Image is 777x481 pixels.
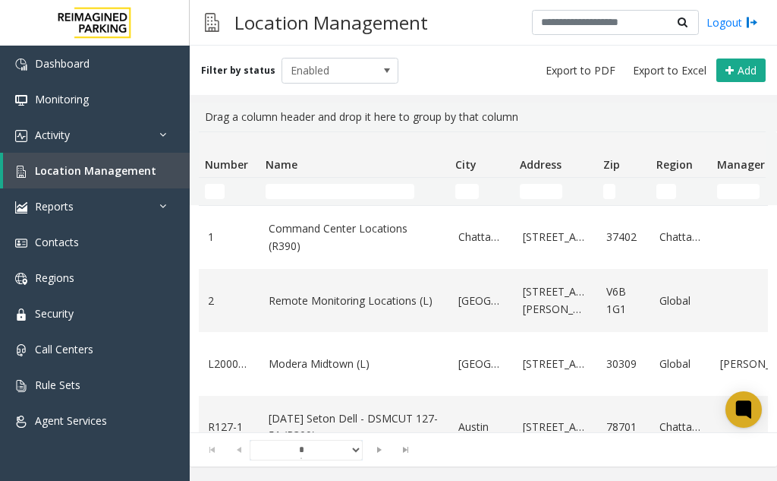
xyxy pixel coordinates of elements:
[458,356,505,372] a: [GEOGRAPHIC_DATA]
[199,178,260,205] td: Number Filter
[35,235,79,249] span: Contacts
[606,356,641,372] a: 30309
[269,410,440,445] a: [DATE] Seton Dell - DSMCUT 127-51 (R390)
[659,356,702,372] a: Global
[35,413,107,428] span: Agent Services
[35,271,74,285] span: Regions
[3,153,190,188] a: Location Management
[35,92,89,106] span: Monitoring
[15,416,27,428] img: 'icon'
[520,157,562,172] span: Address
[35,199,74,214] span: Reports
[363,439,390,460] span: Go to the next page
[746,14,758,30] img: logout
[455,184,479,199] input: City Filter
[650,178,711,205] td: Region Filter
[269,220,440,255] a: Command Center Locations (R390)
[606,283,641,318] a: V6B 1G1
[393,444,420,456] span: Go to the last page
[266,184,414,199] input: Name Filter
[205,184,225,199] input: Number Filter
[269,293,440,309] a: Remote Monitoring Locations (L)
[597,178,650,205] td: Zip Filter
[15,130,27,142] img: 'icon'
[716,59,766,83] button: Add
[201,64,275,78] label: Filter by status
[738,63,757,78] span: Add
[15,166,27,178] img: 'icon'
[208,419,250,435] a: R127-1
[520,184,562,199] input: Address Filter
[15,59,27,71] img: 'icon'
[523,419,588,435] a: [STREET_ADDRESS]
[35,56,90,71] span: Dashboard
[449,178,514,205] td: City Filter
[523,229,588,245] a: [STREET_ADDRESS]
[717,184,760,199] input: Manager Filter
[15,273,27,285] img: 'icon'
[539,60,621,81] button: Export to PDF
[35,306,74,321] span: Security
[659,293,702,309] a: Global
[15,201,27,214] img: 'icon'
[205,157,248,172] span: Number
[706,14,758,30] a: Logout
[514,178,597,205] td: Address Filter
[458,293,505,309] a: [GEOGRAPHIC_DATA]
[35,342,93,356] span: Call Centers
[656,157,693,172] span: Region
[15,344,27,356] img: 'icon'
[15,380,27,392] img: 'icon'
[15,94,27,106] img: 'icon'
[269,356,440,372] a: Modera Midtown (L)
[606,419,641,435] a: 78701
[35,128,70,142] span: Activity
[190,131,777,432] div: Data table
[603,184,615,199] input: Zip Filter
[656,184,676,199] input: Region Filter
[208,293,250,309] a: 2
[523,356,588,372] a: [STREET_ADDRESS]
[266,157,297,172] span: Name
[627,60,713,81] button: Export to Excel
[458,229,505,245] a: Chattanooga
[366,444,393,456] span: Go to the next page
[15,309,27,321] img: 'icon'
[15,237,27,249] img: 'icon'
[717,157,765,172] span: Manager
[282,59,375,83] span: Enabled
[455,157,477,172] span: City
[208,229,250,245] a: 1
[205,4,219,41] img: pageIcon
[390,439,417,460] span: Go to the last page
[458,419,505,435] a: Austin
[199,103,768,131] div: Drag a column header and drop it here to group by that column
[35,378,80,392] span: Rule Sets
[633,63,706,78] span: Export to Excel
[260,178,449,205] td: Name Filter
[606,229,641,245] a: 37402
[603,157,620,172] span: Zip
[523,283,588,318] a: [STREET_ADDRESS][PERSON_NAME]
[659,229,702,245] a: Chattanooga
[208,356,250,372] a: L20000500
[546,63,615,78] span: Export to PDF
[227,4,436,41] h3: Location Management
[659,419,702,435] a: Chattanooga
[35,163,156,178] span: Location Management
